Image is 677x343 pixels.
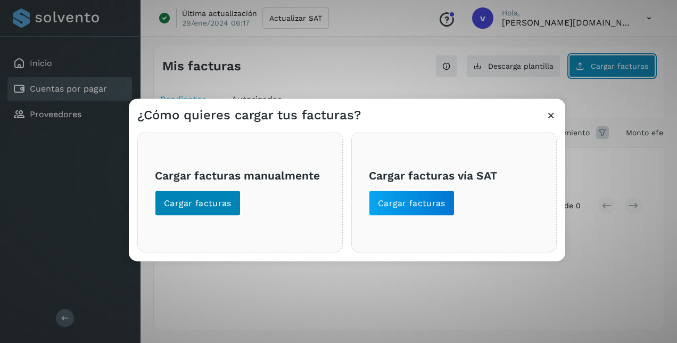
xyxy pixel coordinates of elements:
button: Cargar facturas [369,191,455,216]
span: Cargar facturas [164,198,232,209]
h3: Cargar facturas manualmente [155,168,325,182]
span: Cargar facturas [378,198,445,209]
h3: ¿Cómo quieres cargar tus facturas? [137,108,361,123]
h3: Cargar facturas vía SAT [369,168,539,182]
button: Cargar facturas [155,191,241,216]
